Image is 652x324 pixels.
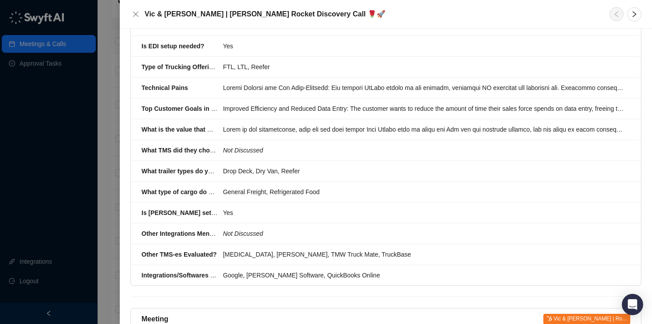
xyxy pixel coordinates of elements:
strong: Top Customer Goals in using Rose Rocket [141,105,267,112]
div: Loremi Dolorsi ame Con Adip-Elitsedd: Eiu tempori UtLabo etdolo ma ali enimadm, veniamqui NO exer... [223,83,625,93]
strong: Technical Pains [141,84,188,91]
strong: What TMS did they choose? [141,147,224,154]
div: Google, [PERSON_NAME] Software, QuickBooks Online [223,270,625,280]
div: Yes [223,208,625,218]
div: General Freight, Refrigerated Food [223,187,625,197]
strong: Is [PERSON_NAME] setup needed? [141,209,246,216]
span: close [132,11,139,18]
strong: Integrations/Softwares Mentioned (previously "Requested Integrations") [141,272,355,279]
i: Not Discussed [223,147,263,154]
strong: Other TMS-es Evaluated? [141,251,217,258]
strong: Type of Trucking Offerings [141,63,220,70]
strong: What type of cargo do you haul? [141,188,238,195]
i: Not Discussed [223,230,263,237]
div: Lorem ip dol sitametconse, adip eli sed doei tempor Inci Utlabo etdo ma aliqu eni Adm ven qui nos... [223,125,625,134]
strong: Is EDI setup needed? [141,43,204,50]
div: FTL, LTL, Reefer [223,62,625,72]
strong: What trailer types do you have? [141,168,236,175]
div: Drop Deck, Dry Van, Reefer [223,166,625,176]
strong: What is the value that Rose Rocket provides? [141,126,276,133]
div: Open Intercom Messenger [622,294,643,315]
strong: Other Integrations Mentioned (to be added to list) [141,230,287,237]
span: right [631,11,638,18]
div: [MEDICAL_DATA], [PERSON_NAME], TMW Truck Mate, TruckBase [223,250,625,259]
div: Improved Efficiency and Reduced Data Entry: The customer wants to reduce the amount of time their... [223,104,625,113]
button: Close [130,9,141,20]
h5: Vic & [PERSON_NAME] | [PERSON_NAME] Rocket Discovery Call 🌹🚀 [145,9,599,20]
div: Yes [223,41,625,51]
